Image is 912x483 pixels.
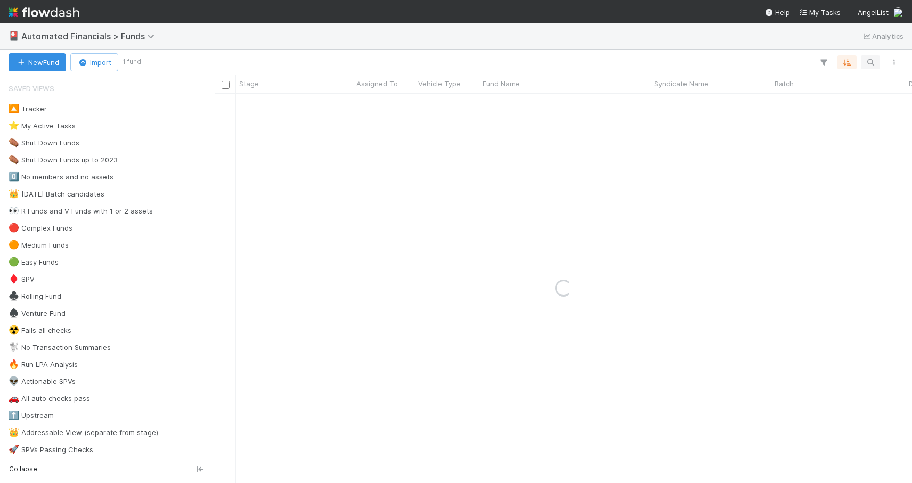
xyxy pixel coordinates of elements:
span: Collapse [9,464,37,474]
span: 🔥 [9,359,19,369]
a: Analytics [861,30,903,43]
span: ♦️ [9,274,19,283]
div: Fails all checks [9,324,71,337]
button: NewFund [9,53,66,71]
input: Toggle All Rows Selected [222,81,230,89]
span: Vehicle Type [418,78,461,89]
span: 🚗 [9,394,19,403]
a: My Tasks [799,7,841,18]
div: Actionable SPVs [9,375,76,388]
span: 👑 [9,428,19,437]
div: [DATE] Batch candidates [9,187,104,201]
span: ⚰️ [9,155,19,164]
small: 1 fund [123,57,141,67]
div: Medium Funds [9,239,69,252]
span: ♠️ [9,308,19,317]
img: logo-inverted-e16ddd16eac7371096b0.svg [9,3,79,21]
button: Import [70,53,118,71]
div: Upstream [9,409,54,422]
span: ⭐ [9,121,19,130]
div: No members and no assets [9,170,113,184]
span: ⬆️ [9,411,19,420]
div: Help [764,7,790,18]
div: My Active Tasks [9,119,76,133]
span: Saved Views [9,78,54,99]
div: Shut Down Funds [9,136,79,150]
div: Easy Funds [9,256,59,269]
span: 🟢 [9,257,19,266]
div: SPVs Passing Checks [9,443,93,456]
div: SPV [9,273,35,286]
span: 👑 [9,189,19,198]
span: 🟠 [9,240,19,249]
span: ⚰️ [9,138,19,147]
span: 🔴 [9,223,19,232]
div: Shut Down Funds up to 2023 [9,153,118,167]
span: Assigned To [356,78,398,89]
span: Syndicate Name [654,78,709,89]
div: Venture Fund [9,307,66,320]
span: 🐩 [9,342,19,351]
span: My Tasks [799,8,841,17]
span: ☢️ [9,325,19,334]
div: Complex Funds [9,222,72,235]
div: Rolling Fund [9,290,61,303]
span: 👽 [9,376,19,386]
div: R Funds and V Funds with 1 or 2 assets [9,204,153,218]
div: All auto checks pass [9,392,90,405]
span: 🎴 [9,31,19,40]
div: No Transaction Summaries [9,341,111,354]
span: Stage [239,78,259,89]
img: avatar_5ff1a016-d0ce-496a-bfbe-ad3802c4d8a0.png [893,7,903,18]
span: Batch [775,78,794,89]
span: 🔼 [9,104,19,113]
span: 👀 [9,206,19,215]
span: 🚀 [9,445,19,454]
div: Addressable View (separate from stage) [9,426,158,439]
span: Automated Financials > Funds [21,31,160,42]
span: 0️⃣ [9,172,19,181]
span: Fund Name [483,78,520,89]
span: AngelList [858,8,889,17]
span: ♣️ [9,291,19,300]
div: Tracker [9,102,47,116]
div: Run LPA Analysis [9,358,78,371]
